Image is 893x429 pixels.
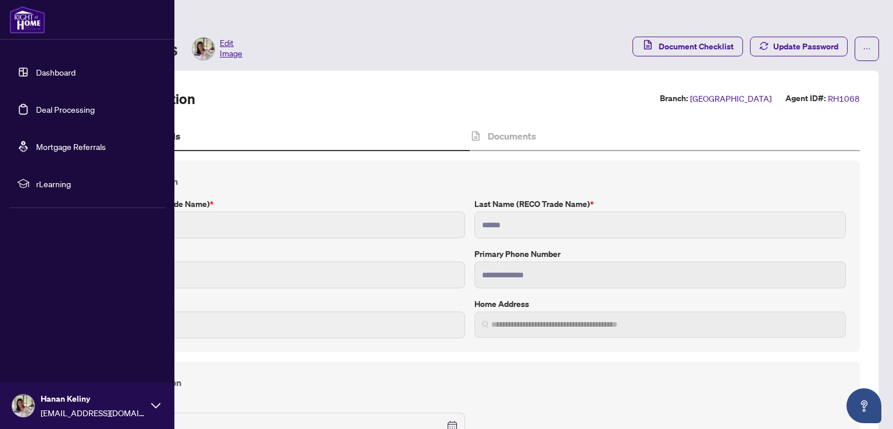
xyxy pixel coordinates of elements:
a: Deal Processing [36,104,95,115]
span: [EMAIL_ADDRESS][DOMAIN_NAME] [41,406,145,419]
label: E-mail Address [94,298,465,310]
a: Dashboard [36,67,76,77]
span: [GEOGRAPHIC_DATA] [690,92,771,105]
button: Update Password [750,37,848,56]
span: RH1068 [828,92,860,105]
h4: Contact Information [94,174,846,188]
img: search_icon [482,321,489,328]
label: Last Name (RECO Trade Name) [474,198,846,210]
span: rLearning [36,177,157,190]
img: Profile Icon [12,395,34,417]
span: Update Password [773,37,838,56]
h4: Documents [488,129,536,143]
img: Profile Icon [192,38,215,60]
span: ellipsis [863,45,871,53]
label: Primary Phone Number [474,248,846,260]
button: Open asap [846,388,881,423]
label: Branch: [660,92,688,105]
label: Home Address [474,298,846,310]
span: Hanan Keliny [41,392,145,405]
label: First Name (RECO Trade Name) [94,198,465,210]
span: Document Checklist [659,37,734,56]
img: logo [9,6,45,34]
button: Document Checklist [633,37,743,56]
label: Date of Birth [94,399,465,412]
a: Mortgage Referrals [36,141,106,152]
span: Edit Image [220,37,242,60]
label: Agent ID#: [785,92,826,105]
label: Legal Name [94,248,465,260]
h4: Personal Information [94,376,846,389]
